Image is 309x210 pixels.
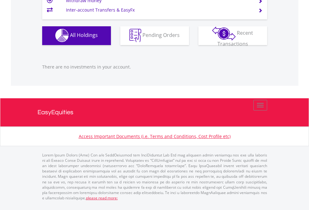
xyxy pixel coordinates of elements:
span: All Holdings [70,32,98,38]
span: Recent Transactions [217,29,253,47]
a: EasyEquities [37,98,272,126]
button: Recent Transactions [198,26,267,45]
img: pending_instructions-wht.png [129,29,141,42]
img: transactions-zar-wht.png [212,27,236,40]
span: Pending Orders [142,32,180,38]
p: There are no investments in your account. [42,64,267,70]
a: please read more: [86,195,118,201]
p: Lorem Ipsum Dolors (Ame) Con a/e SeddOeiusmod tem InciDiduntut Lab Etd mag aliquaen admin veniamq... [42,152,267,201]
img: holdings-wht.png [55,29,69,42]
button: All Holdings [42,26,111,45]
button: Pending Orders [120,26,189,45]
td: Inter-account Transfers & EasyFx [66,5,251,15]
a: Access Important Documents (i.e. Terms and Conditions, Cost Profile etc) [79,133,231,139]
